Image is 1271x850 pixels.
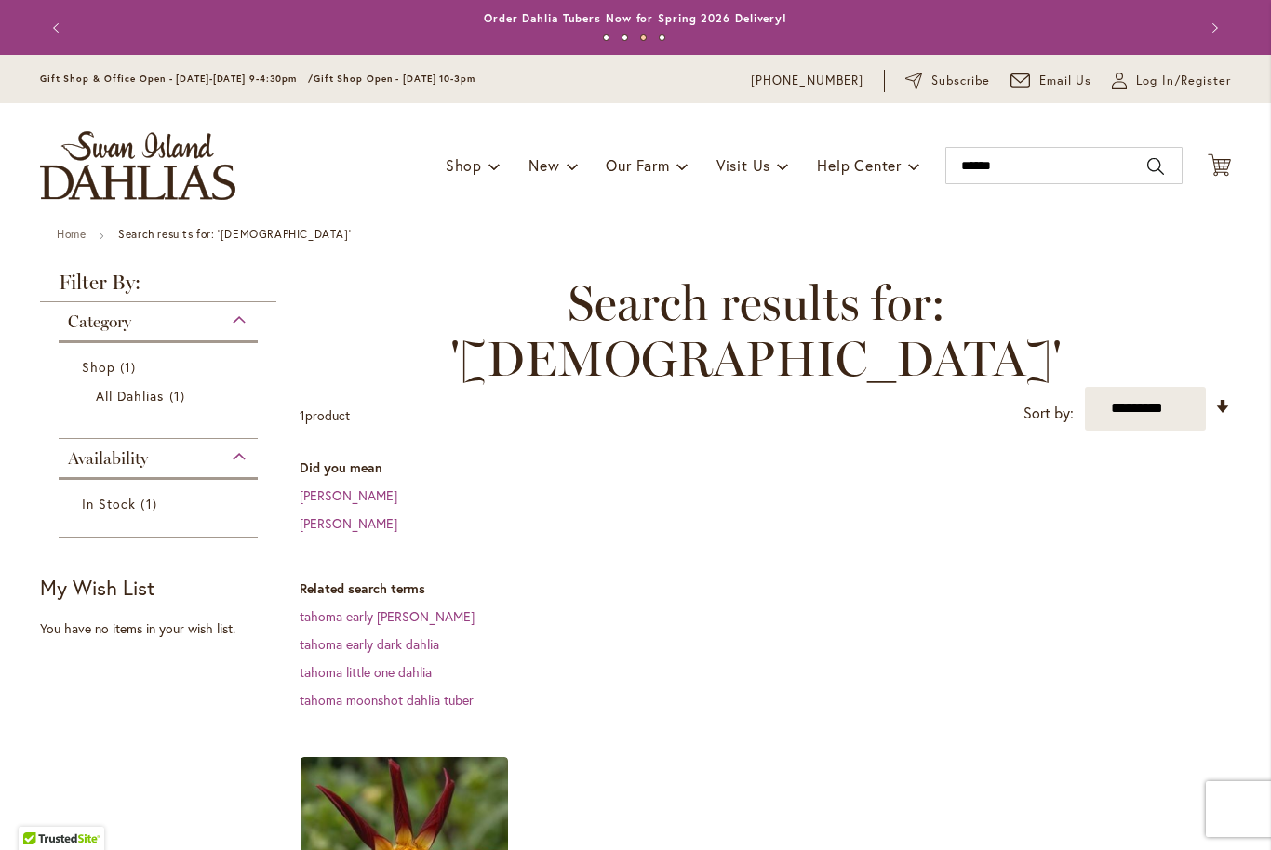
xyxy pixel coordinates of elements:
[751,72,863,90] a: [PHONE_NUMBER]
[300,663,432,681] a: tahoma little one dahlia
[300,514,397,532] a: [PERSON_NAME]
[300,275,1212,387] span: Search results for: '[DEMOGRAPHIC_DATA]'
[931,72,990,90] span: Subscribe
[40,73,314,85] span: Gift Shop & Office Open - [DATE]-[DATE] 9-4:30pm /
[446,155,482,175] span: Shop
[68,312,131,332] span: Category
[82,494,239,513] a: In Stock 1
[528,155,559,175] span: New
[120,357,140,377] span: 1
[40,619,288,638] div: You have no items in your wish list.
[606,155,669,175] span: Our Farm
[603,34,609,41] button: 1 of 4
[96,387,165,405] span: All Dahlias
[40,574,154,601] strong: My Wish List
[300,607,475,625] a: tahoma early [PERSON_NAME]
[300,691,474,709] a: tahoma moonshot dahlia tuber
[14,784,66,836] iframe: Launch Accessibility Center
[300,486,397,504] a: [PERSON_NAME]
[300,401,350,431] p: product
[300,406,305,424] span: 1
[716,155,770,175] span: Visit Us
[640,34,647,41] button: 3 of 4
[484,11,787,25] a: Order Dahlia Tubers Now for Spring 2026 Delivery!
[1023,396,1074,431] label: Sort by:
[96,386,225,405] a: All Dahlias
[300,635,439,653] a: tahoma early dark dahlia
[1112,72,1231,90] a: Log In/Register
[82,358,115,376] span: Shop
[68,448,148,469] span: Availability
[314,73,475,85] span: Gift Shop Open - [DATE] 10-3pm
[140,494,161,513] span: 1
[1039,72,1092,90] span: Email Us
[300,579,1231,598] dt: Related search terms
[40,131,235,200] a: store logo
[40,9,77,46] button: Previous
[817,155,902,175] span: Help Center
[300,458,1231,477] dt: Did you mean
[622,34,628,41] button: 2 of 4
[1010,72,1092,90] a: Email Us
[1194,9,1231,46] button: Next
[905,72,990,90] a: Subscribe
[82,357,239,377] a: Shop
[57,227,86,241] a: Home
[118,227,351,241] strong: Search results for: '[DEMOGRAPHIC_DATA]'
[169,386,190,405] span: 1
[1136,72,1231,90] span: Log In/Register
[82,495,136,512] span: In Stock
[659,34,665,41] button: 4 of 4
[40,272,276,302] strong: Filter By:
